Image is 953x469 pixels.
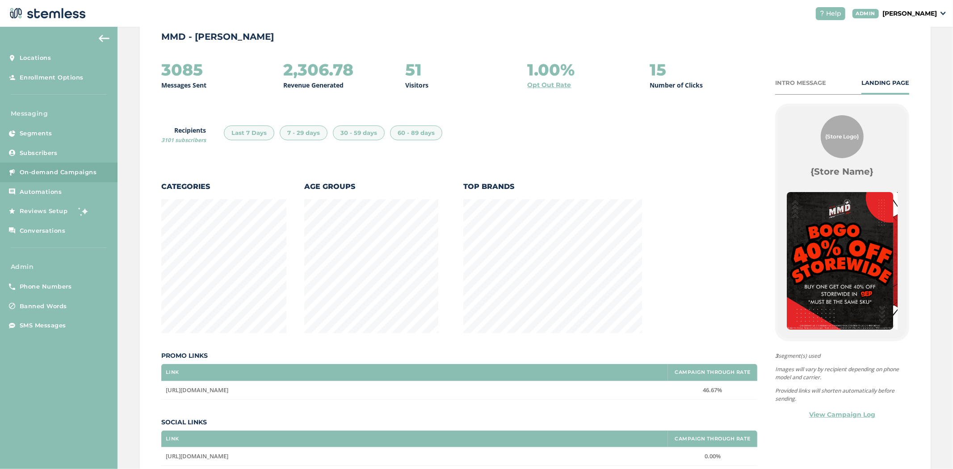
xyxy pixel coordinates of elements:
[827,9,842,18] span: Help
[161,61,203,79] h2: 3085
[20,226,66,235] span: Conversations
[99,35,109,42] img: icon-arrow-back-accent-c549486e.svg
[161,30,909,43] p: MMD - [PERSON_NAME]
[811,165,874,178] label: {Store Name}
[528,80,571,90] a: Opt Out Rate
[775,352,909,360] span: segment(s) used
[20,168,97,177] span: On-demand Campaigns
[166,369,179,375] label: Link
[775,365,909,381] p: Images will vary by recipient depending on phone model and carrier.
[161,136,206,144] span: 3101 subscribers
[787,192,893,330] img: JVDKCxS2yr0r4gKKw8rgAME4kR5A13z5RqXOGJA8.png
[166,452,228,460] span: [URL][DOMAIN_NAME]
[20,302,67,311] span: Banned Words
[463,181,642,192] label: Top Brands
[672,452,753,460] label: 0.00%
[882,9,937,18] p: [PERSON_NAME]
[775,352,778,360] strong: 3
[861,79,909,88] div: LANDING PAGE
[161,351,757,360] label: Promo Links
[809,410,875,419] a: View Campaign Log
[675,369,751,375] label: Campaign Through Rate
[849,335,862,348] button: Item 3
[20,321,66,330] span: SMS Messages
[826,133,859,141] span: {Store Logo}
[705,452,721,460] span: 0.00%
[809,335,822,348] button: Item 0
[940,12,946,15] img: icon_down-arrow-small-66adaf34.svg
[7,4,86,22] img: logo-dark-0685b13c.svg
[703,386,722,394] span: 46.67%
[819,11,825,16] img: icon-help-white-03924b79.svg
[161,80,206,90] p: Messages Sent
[390,126,442,141] div: 60 - 89 days
[405,61,422,79] h2: 51
[775,79,826,88] div: INTRO MESSAGE
[161,181,286,192] label: Categories
[20,207,68,216] span: Reviews Setup
[528,61,575,79] h2: 1.00%
[283,80,344,90] p: Revenue Generated
[405,80,428,90] p: Visitors
[862,335,876,348] button: Item 4
[283,61,353,79] h2: 2,306.78
[166,386,663,394] label: https://mmdshops.com
[75,202,92,220] img: glitter-stars-b7820f95.gif
[161,418,757,427] label: Social Links
[333,126,385,141] div: 30 - 59 days
[835,335,849,348] button: Item 2
[224,126,274,141] div: Last 7 Days
[166,386,228,394] span: [URL][DOMAIN_NAME]
[775,387,909,403] p: Provided links will shorten automatically before sending.
[161,126,206,144] label: Recipients
[650,61,666,79] h2: 15
[20,73,84,82] span: Enrollment Options
[672,386,753,394] label: 46.67%
[20,188,62,197] span: Automations
[822,335,835,348] button: Item 1
[852,9,879,18] div: ADMIN
[280,126,327,141] div: 7 - 29 days
[20,149,58,158] span: Subscribers
[675,436,751,442] label: Campaign Through Rate
[166,436,179,442] label: Link
[650,80,703,90] p: Number of Clicks
[20,54,51,63] span: Locations
[20,282,72,291] span: Phone Numbers
[304,181,438,192] label: Age Groups
[166,452,663,460] label: https://www.instagram.com/mmdsocal/?hl=en
[908,426,953,469] iframe: Chat Widget
[20,129,52,138] span: Segments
